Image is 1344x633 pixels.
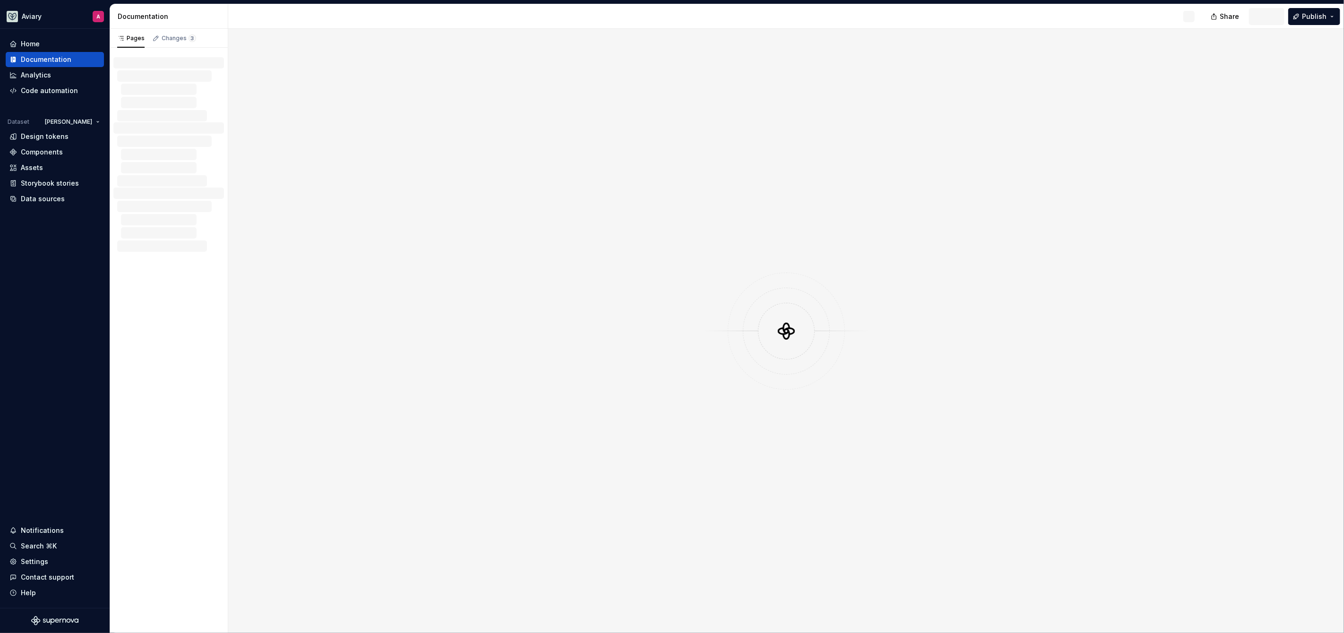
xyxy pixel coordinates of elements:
[21,39,40,49] div: Home
[6,570,104,585] button: Contact support
[6,585,104,600] button: Help
[22,12,42,21] div: Aviary
[21,86,78,95] div: Code automation
[6,554,104,569] a: Settings
[6,191,104,206] a: Data sources
[21,588,36,598] div: Help
[1288,8,1340,25] button: Publish
[21,526,64,535] div: Notifications
[31,616,78,625] svg: Supernova Logo
[189,34,196,42] span: 3
[6,68,104,83] a: Analytics
[6,83,104,98] a: Code automation
[1302,12,1327,21] span: Publish
[6,52,104,67] a: Documentation
[162,34,196,42] div: Changes
[6,539,104,554] button: Search ⌘K
[21,541,57,551] div: Search ⌘K
[21,163,43,172] div: Assets
[7,11,18,22] img: 256e2c79-9abd-4d59-8978-03feab5a3943.png
[6,176,104,191] a: Storybook stories
[21,557,48,566] div: Settings
[117,34,145,42] div: Pages
[1206,8,1245,25] button: Share
[96,13,100,20] div: A
[21,573,74,582] div: Contact support
[21,132,69,141] div: Design tokens
[2,6,108,26] button: AviaryA
[21,194,65,204] div: Data sources
[6,160,104,175] a: Assets
[21,147,63,157] div: Components
[45,118,92,126] span: [PERSON_NAME]
[21,179,79,188] div: Storybook stories
[1220,12,1239,21] span: Share
[21,55,71,64] div: Documentation
[6,523,104,538] button: Notifications
[6,36,104,51] a: Home
[8,118,29,126] div: Dataset
[118,12,224,21] div: Documentation
[21,70,51,80] div: Analytics
[6,145,104,160] a: Components
[41,115,104,128] button: [PERSON_NAME]
[6,129,104,144] a: Design tokens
